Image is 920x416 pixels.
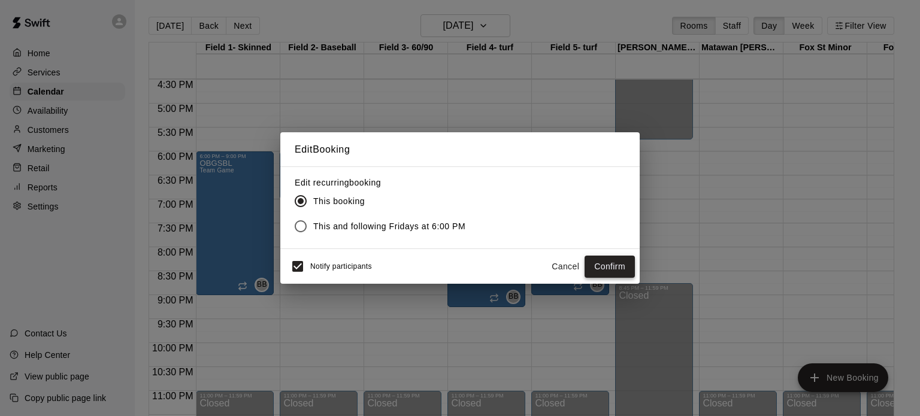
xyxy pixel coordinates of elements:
h2: Edit Booking [280,132,640,167]
span: Notify participants [310,263,372,271]
button: Confirm [585,256,635,278]
span: This and following Fridays at 6:00 PM [313,220,465,233]
span: This booking [313,195,365,208]
label: Edit recurring booking [295,177,475,189]
button: Cancel [546,256,585,278]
